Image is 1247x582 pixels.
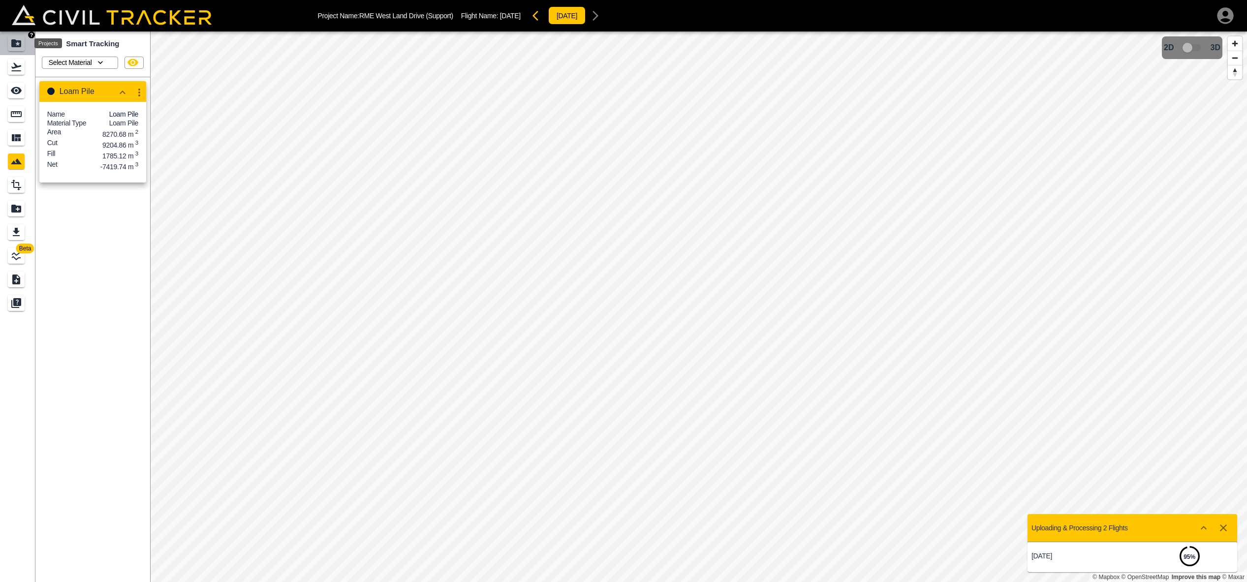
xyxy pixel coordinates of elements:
[1122,574,1169,581] a: OpenStreetMap
[1194,518,1214,538] button: Show more
[1164,43,1174,52] span: 2D
[12,5,212,26] img: Civil Tracker
[34,38,62,48] div: Projects
[1184,553,1195,560] strong: 95 %
[318,12,453,20] p: Project Name: RME West Land Drive (Support)
[1228,65,1242,79] button: Reset bearing to north
[1092,574,1120,581] a: Mapbox
[1222,574,1245,581] a: Maxar
[1031,552,1132,560] p: [DATE]
[1228,36,1242,51] button: Zoom in
[1031,524,1128,532] p: Uploading & Processing 2 Flights
[1211,43,1220,52] span: 3D
[1178,38,1207,57] span: 3D model not uploaded yet
[1172,574,1220,581] a: Map feedback
[548,6,586,25] button: [DATE]
[1228,51,1242,65] button: Zoom out
[150,31,1247,582] canvas: Map
[461,12,521,20] p: Flight Name:
[500,12,521,20] span: [DATE]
